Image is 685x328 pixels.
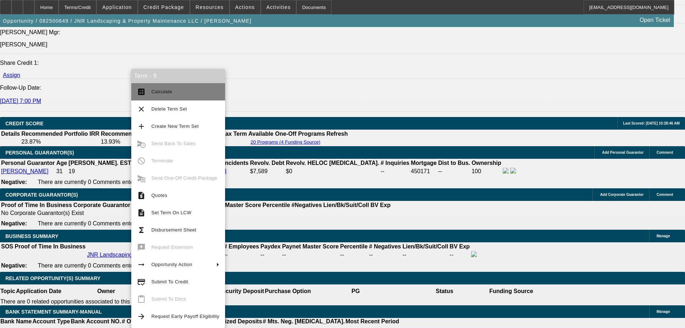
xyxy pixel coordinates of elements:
b: # Employees [224,243,259,250]
span: Quotes [151,193,167,198]
span: Comment [657,193,673,197]
th: Bank Account NO. [70,318,122,325]
span: Comment [657,150,673,154]
span: CORPORATE GUARANTOR(S) [5,192,78,198]
button: Credit Package [138,0,189,14]
td: 19 [68,167,132,175]
b: Negative: [1,262,27,269]
span: BANK STATEMENT SUMMARY-MANUAL [5,309,102,315]
span: Submit To Credit [151,279,188,284]
div: -- [340,252,367,258]
td: 100 [471,167,502,175]
th: Security Deposit [218,284,264,298]
b: Paydex [260,243,280,250]
th: Most Recent Period [345,318,399,325]
th: Account Type [32,318,70,325]
b: # Inquiries [380,160,409,166]
span: Disbursement Sheet [151,227,196,233]
th: SOS [1,243,14,250]
b: Mortgage [411,160,437,166]
span: Add Personal Guarantor [602,150,644,154]
mat-icon: calculate [137,87,146,96]
th: Funding Source [489,284,534,298]
th: PG [311,284,400,298]
a: Assign [3,72,20,78]
b: BV Exp [370,202,391,208]
button: Activities [261,0,296,14]
span: Delete Term Set [151,106,187,112]
th: Status [400,284,489,298]
a: JNR Landscaping & Property Maintenance LLC [87,252,208,258]
th: Purchase Option [264,284,311,298]
span: Opportunity / 082500649 / JNR Landscaping & Property Maintenance LLC / [PERSON_NAME] [3,18,252,24]
td: 31 [56,167,67,175]
td: -- [260,251,281,259]
span: Request Early Payoff Eligibility [151,314,219,319]
b: #Negatives [292,202,322,208]
b: Lien/Bk/Suit/Coll [323,202,369,208]
mat-icon: request_quote [137,191,146,200]
b: Personal Guarantor [1,160,55,166]
a: [PERSON_NAME] [1,168,49,174]
a: Open Ticket [637,14,673,26]
b: Age [56,160,67,166]
span: Add Corporate Guarantor [600,193,644,197]
span: Application [102,4,132,10]
div: -- [369,252,401,258]
mat-icon: arrow_right_alt [137,260,146,269]
b: Ownership [471,160,501,166]
b: # Negatives [369,243,401,250]
span: Actions [235,4,255,10]
td: -- [438,167,471,175]
b: Lien/Bk/Suit/Coll [402,243,448,250]
mat-icon: add [137,122,146,131]
button: Actions [230,0,260,14]
span: There are currently 0 Comments entered on this opportunity [38,179,190,185]
div: -- [282,252,338,258]
th: # Of Periods [122,318,156,325]
button: Application [97,0,137,14]
img: facebook-icon.png [503,168,508,174]
b: Paynet Master Score [205,202,261,208]
mat-icon: arrow_forward [137,312,146,321]
span: PERSONAL GUARANTOR(S) [5,150,74,156]
b: Percentile [262,202,290,208]
span: CREDIT SCORE [5,121,44,126]
td: -- [449,251,470,259]
span: Activities [266,4,291,10]
span: There are currently 0 Comments entered on this opportunity [38,220,190,226]
b: Incidents [223,160,248,166]
td: $0 [286,167,380,175]
th: Proof of Time In Business [14,243,86,250]
b: Revolv. Debt [250,160,284,166]
th: Annualized Deposits [205,318,262,325]
span: Last Scored: [DATE] 10:28:46 AM [623,121,680,125]
span: Opportunity Action [151,262,192,267]
th: Proof of Time In Business [1,202,72,209]
td: -- [402,251,448,259]
img: linkedin-icon.png [510,168,516,174]
b: Revolv. HELOC [MEDICAL_DATA]. [286,160,379,166]
span: BUSINESS SUMMARY [5,233,58,239]
mat-icon: functions [137,226,146,234]
b: Corporate Guarantor [73,202,130,208]
a: 3 [223,168,227,174]
b: Paynet Master Score [282,243,338,250]
td: -- [380,167,410,175]
td: $7,589 [250,167,285,175]
th: Recommended Portfolio IRR [21,130,100,138]
span: There are currently 0 Comments entered on this opportunity [38,262,190,269]
span: Manage [657,310,670,314]
span: Create New Term Set [151,123,199,129]
mat-icon: description [137,208,146,217]
th: Available One-Off Programs [248,130,325,138]
b: Dist to Bus. [438,160,470,166]
th: Details [1,130,20,138]
span: Credit Package [143,4,184,10]
b: Negative: [1,220,27,226]
th: Application Date [15,284,61,298]
b: Negative: [1,179,27,185]
mat-icon: credit_score [137,278,146,286]
span: Resources [196,4,224,10]
div: Term - 9 [131,69,225,83]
